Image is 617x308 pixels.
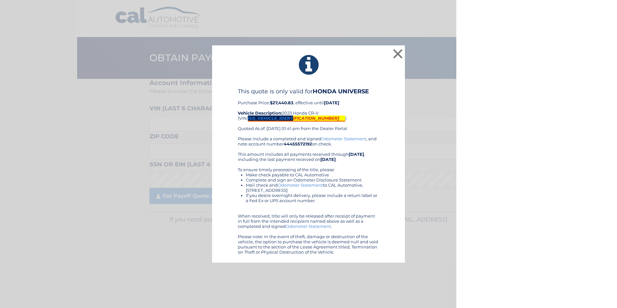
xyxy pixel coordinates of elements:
mark: [US_VEHICLE_IDENTIFICATION_NUMBER] [248,116,345,122]
b: [DATE] [320,157,336,162]
b: HONDA UNIVERSE [313,88,369,95]
div: Please include a completed and signed , and note account number on check. This amount includes al... [238,136,379,255]
b: [DATE] [349,152,364,157]
a: Odometer Statement [286,224,331,229]
li: If you desire overnight delivery, please include a return label or a Fed Ex or UPS account number. [246,193,379,203]
div: Purchase Price: , effective until 2023 Honda CR-V (VIN: ) Quoted As of: [DATE] 01:41 pm from the ... [238,88,379,136]
li: Mail check and to CAL Automotive, [STREET_ADDRESS] [246,182,379,193]
button: × [391,47,404,60]
h4: This quote is only valid for [238,88,379,95]
li: Complete and sign an Odometer Disclosure Statement [246,177,379,182]
a: Odometer Statement [278,182,323,188]
b: 44455572192 [284,141,312,146]
b: $27,440.83 [270,100,293,105]
a: Odometer Statement [321,136,366,141]
li: Make check payable to CAL Automotive [246,172,379,177]
b: [DATE] [324,100,339,105]
strong: Vehicle Description: [238,110,282,116]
